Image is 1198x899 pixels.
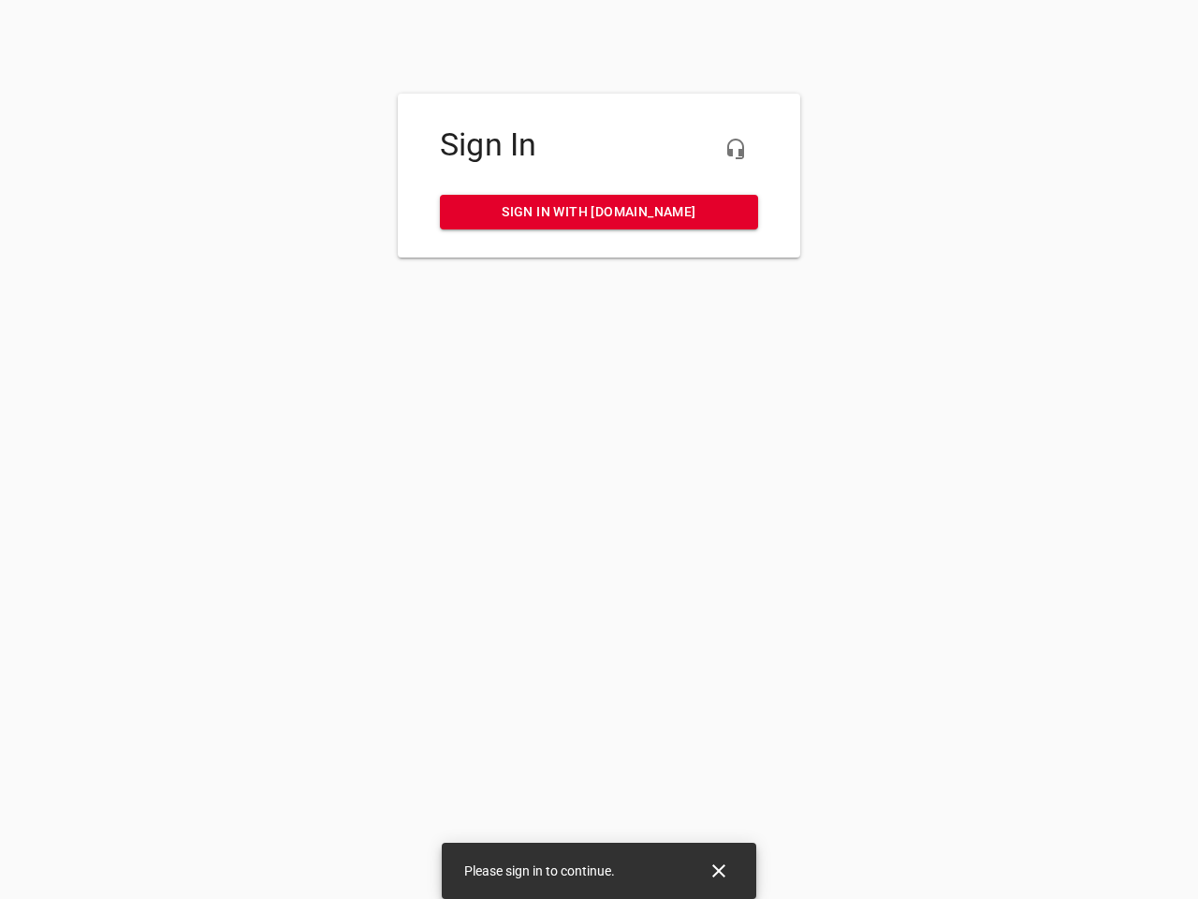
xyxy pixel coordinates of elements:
[455,200,743,224] span: Sign in with [DOMAIN_NAME]
[440,195,758,229] a: Sign in with [DOMAIN_NAME]
[713,126,758,171] button: Live Chat
[440,126,758,164] h4: Sign In
[464,863,615,878] span: Please sign in to continue.
[696,848,741,893] button: Close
